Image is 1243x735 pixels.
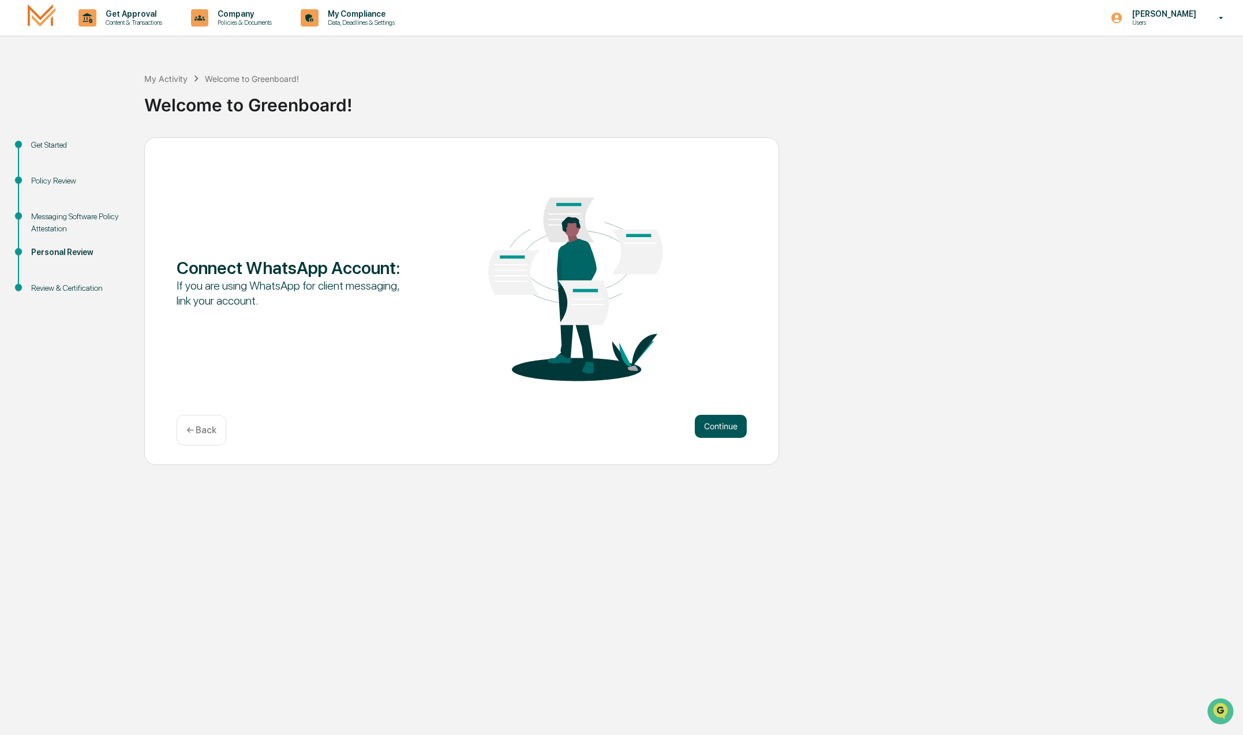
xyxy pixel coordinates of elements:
button: Start new chat [196,91,210,105]
span: Pylon [115,195,140,204]
p: How can we help? [12,24,210,42]
div: Messaging Software Policy Attestation [31,211,126,235]
div: 🔎 [12,168,21,177]
p: Content & Transactions [96,18,168,27]
div: Connect WhatsApp Account : [177,257,405,278]
div: Start new chat [39,88,189,99]
p: My Compliance [319,9,400,18]
p: Company [208,9,278,18]
img: logo [28,4,55,31]
div: 🖐️ [12,146,21,155]
div: Policy Review [31,175,126,187]
p: Data, Deadlines & Settings [319,18,400,27]
p: ← Back [186,425,216,436]
div: 🗄️ [84,146,93,155]
span: Attestations [95,145,143,156]
p: Policies & Documents [208,18,278,27]
button: Continue [695,415,747,438]
a: 🖐️Preclearance [7,140,79,161]
div: Welcome to Greenboard! [144,85,1237,115]
img: Connect WhatsApp Account [462,163,690,400]
div: If you are using WhatsApp for client messaging, link your account. [177,278,405,308]
div: Review & Certification [31,282,126,294]
div: Get Started [31,139,126,151]
span: Data Lookup [23,167,73,178]
a: Powered byPylon [81,194,140,204]
p: Users [1123,18,1202,27]
a: 🗄️Attestations [79,140,148,161]
div: Welcome to Greenboard! [205,74,299,84]
iframe: Open customer support [1206,697,1237,728]
div: My Activity [144,74,188,84]
a: 🔎Data Lookup [7,162,77,183]
img: 1746055101610-c473b297-6a78-478c-a979-82029cc54cd1 [12,88,32,108]
span: Preclearance [23,145,74,156]
p: [PERSON_NAME] [1123,9,1202,18]
div: Personal Review [31,246,126,258]
p: Get Approval [96,9,168,18]
div: We're available if you need us! [39,99,146,108]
